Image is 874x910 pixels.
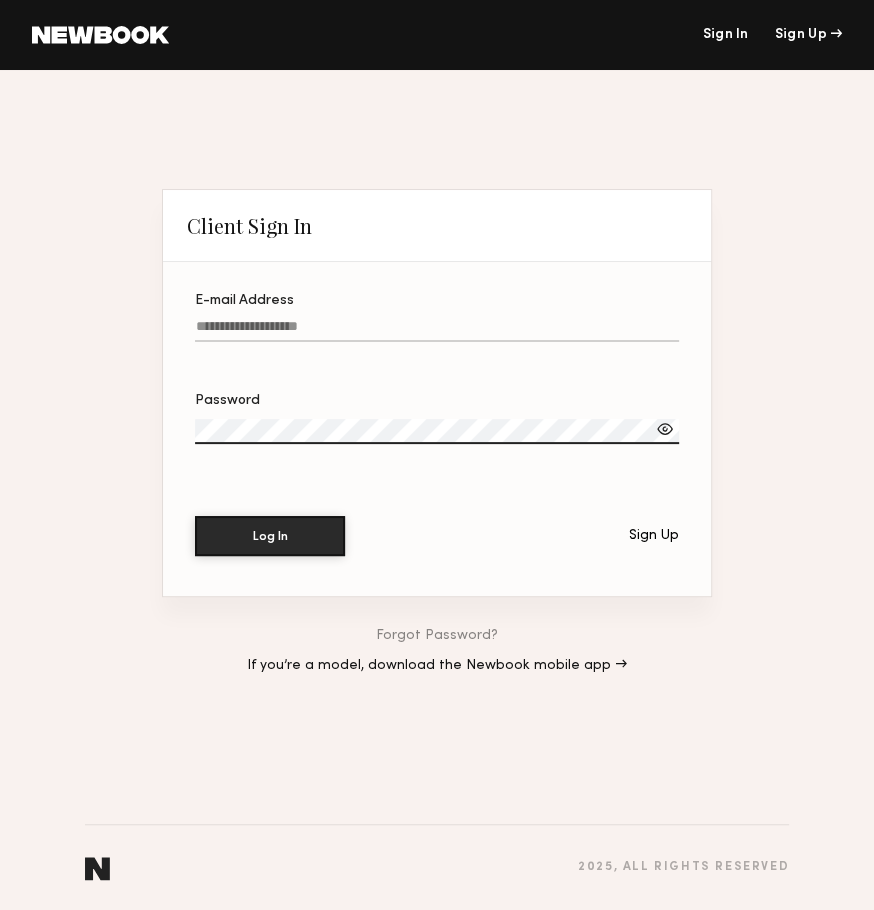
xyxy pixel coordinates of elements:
div: Sign Up [629,529,679,543]
a: If you’re a model, download the Newbook mobile app → [247,659,627,673]
a: Sign In [702,28,748,42]
div: Password [195,394,679,408]
div: Client Sign In [187,214,312,238]
div: 2025 , all rights reserved [578,861,789,874]
button: Log In [195,516,345,556]
input: E-mail Address [195,319,679,342]
input: Password [195,419,679,444]
div: E-mail Address [195,294,679,308]
a: Forgot Password? [376,629,498,643]
div: Sign Up [775,28,842,42]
